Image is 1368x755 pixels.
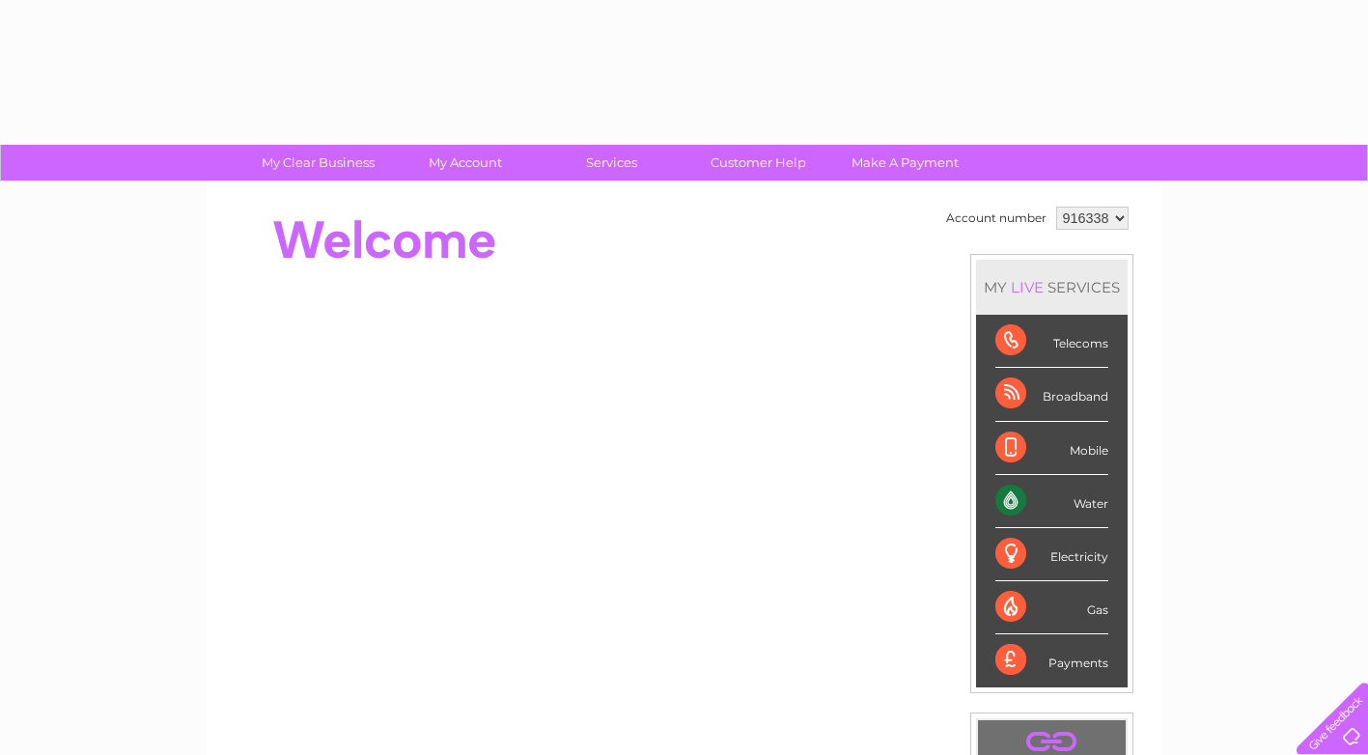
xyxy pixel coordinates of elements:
[1007,278,1047,296] div: LIVE
[995,581,1108,634] div: Gas
[995,368,1108,421] div: Broadband
[825,145,985,181] a: Make A Payment
[941,202,1051,235] td: Account number
[532,145,691,181] a: Services
[995,528,1108,581] div: Electricity
[995,315,1108,368] div: Telecoms
[679,145,838,181] a: Customer Help
[385,145,544,181] a: My Account
[238,145,398,181] a: My Clear Business
[995,422,1108,475] div: Mobile
[995,634,1108,686] div: Payments
[995,475,1108,528] div: Water
[976,260,1128,315] div: MY SERVICES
